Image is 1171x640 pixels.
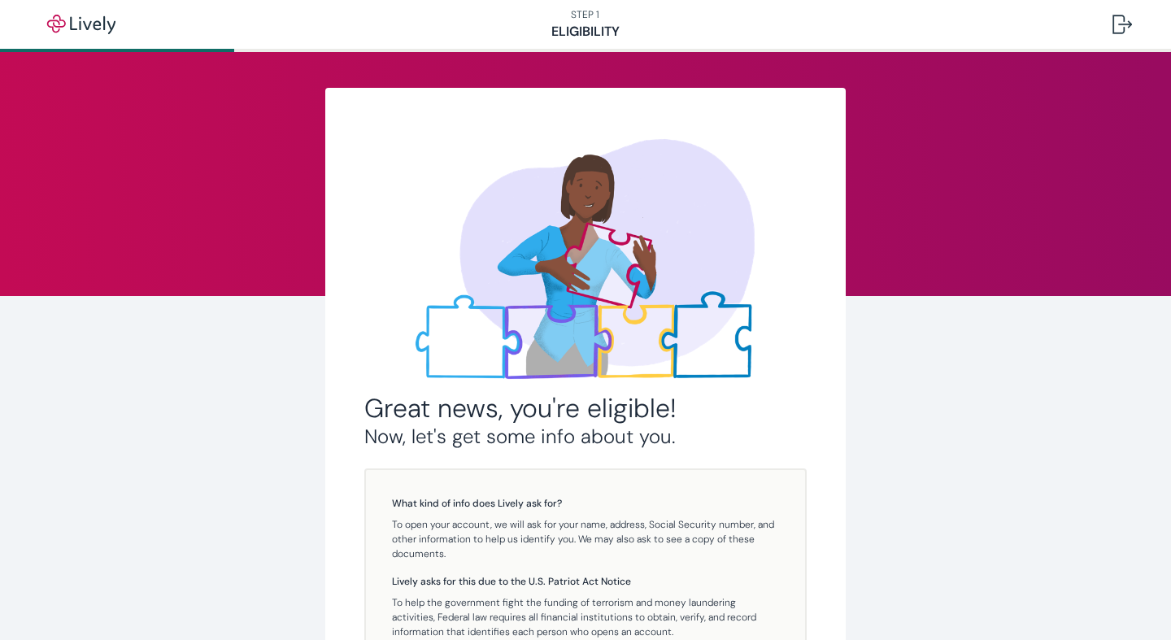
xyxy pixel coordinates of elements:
[392,574,779,589] h5: Lively asks for this due to the U.S. Patriot Act Notice
[1099,5,1145,44] button: Log out
[392,595,779,639] p: To help the government fight the funding of terrorism and money laundering activities, Federal la...
[392,517,779,561] p: To open your account, we will ask for your name, address, Social Security number, and other infor...
[364,424,807,449] h3: Now, let's get some info about you.
[364,392,807,424] h2: Great news, you're eligible!
[392,496,779,511] h5: What kind of info does Lively ask for?
[36,15,127,34] img: Lively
